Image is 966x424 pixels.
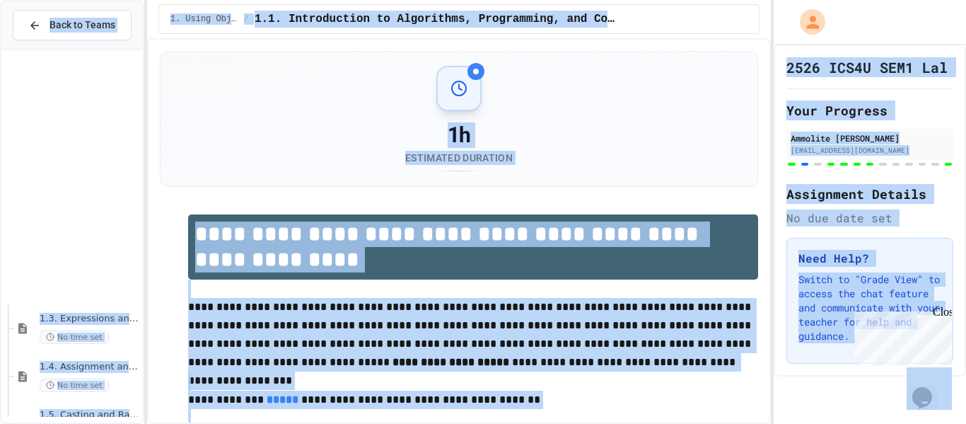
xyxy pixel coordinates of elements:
div: 1h [405,122,513,148]
span: / [244,13,249,25]
span: No time set [40,331,109,344]
iframe: chat widget [849,306,952,366]
span: Back to Teams [50,18,115,33]
div: Chat with us now!Close [6,6,98,90]
span: 1.4. Assignment and Input [40,361,140,373]
div: No due date set [786,210,953,227]
span: No time set [40,379,109,392]
h2: Assignment Details [786,184,953,204]
span: 1. Using Objects and Methods [170,13,238,25]
span: 1.1. Introduction to Algorithms, Programming, and Compilers [255,11,617,28]
iframe: chat widget [907,367,952,410]
div: My Account [785,6,829,38]
p: Switch to "Grade View" to access the chat feature and communicate with your teacher for help and ... [798,273,941,343]
h1: 2526 ICS4U SEM1 Lal [786,57,948,77]
span: 1.3. Expressions and Output [New] [40,313,140,325]
div: [EMAIL_ADDRESS][DOMAIN_NAME] [791,145,949,156]
h2: Your Progress [786,101,953,120]
span: 1.5. Casting and Ranges of Values [40,409,140,421]
h3: Need Help? [798,250,941,267]
button: Back to Teams [13,10,132,40]
div: Estimated Duration [405,151,513,165]
div: Ammolite [PERSON_NAME] [791,132,949,144]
